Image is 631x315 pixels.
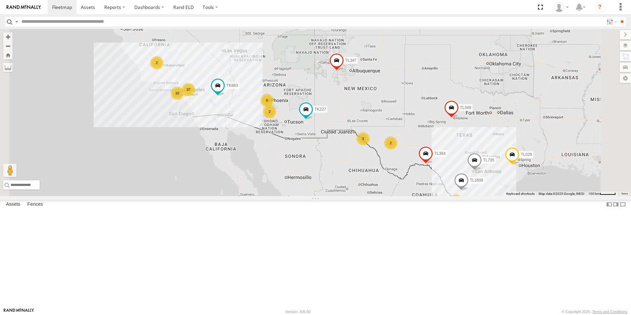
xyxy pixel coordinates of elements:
span: 100 km [588,192,600,195]
div: 2 [150,56,163,69]
label: Search Query [14,17,19,26]
i: ? [594,2,605,13]
div: 3 [356,132,370,145]
span: TL384 [434,152,446,156]
a: Terms and Conditions [592,310,627,314]
button: Map Scale: 100 km per 45 pixels [586,192,618,196]
span: TK227 [315,107,326,112]
label: Fences [24,200,46,209]
div: Daniel Del Muro [552,2,571,12]
div: 37 [182,83,195,96]
div: 2 [384,136,397,150]
div: Version: 306.00 [285,310,311,314]
button: Zoom out [3,41,13,51]
button: Drag Pegman onto the map to open Street View [3,164,17,177]
span: Map data ©2025 Google, INEGI [539,192,584,195]
span: TK883 [226,83,238,88]
label: Search Filter Options [604,17,618,26]
label: Assets [3,200,23,209]
div: 2 [263,105,276,118]
label: Dock Summary Table to the Left [606,200,613,209]
label: Dock Summary Table to the Right [613,200,619,209]
span: TL347 [345,58,356,63]
label: Measure [3,63,13,72]
div: 10 [171,87,184,100]
label: Hide Summary Table [619,200,626,209]
span: TL348 [460,105,471,110]
div: 10 [450,194,463,208]
img: rand-logo.svg [7,5,41,10]
div: © Copyright 2025 - [562,310,627,314]
button: Zoom Home [3,51,13,59]
a: Terms (opens in new tab) [621,192,628,195]
button: Zoom in [3,32,13,41]
a: Visit our Website [4,308,34,315]
span: TL735 [483,158,494,162]
span: TL029 [521,153,532,157]
label: Map Settings [620,74,631,83]
span: TL1608 [470,178,483,183]
div: 6 [260,94,274,107]
button: Keyboard shortcuts [506,192,535,196]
